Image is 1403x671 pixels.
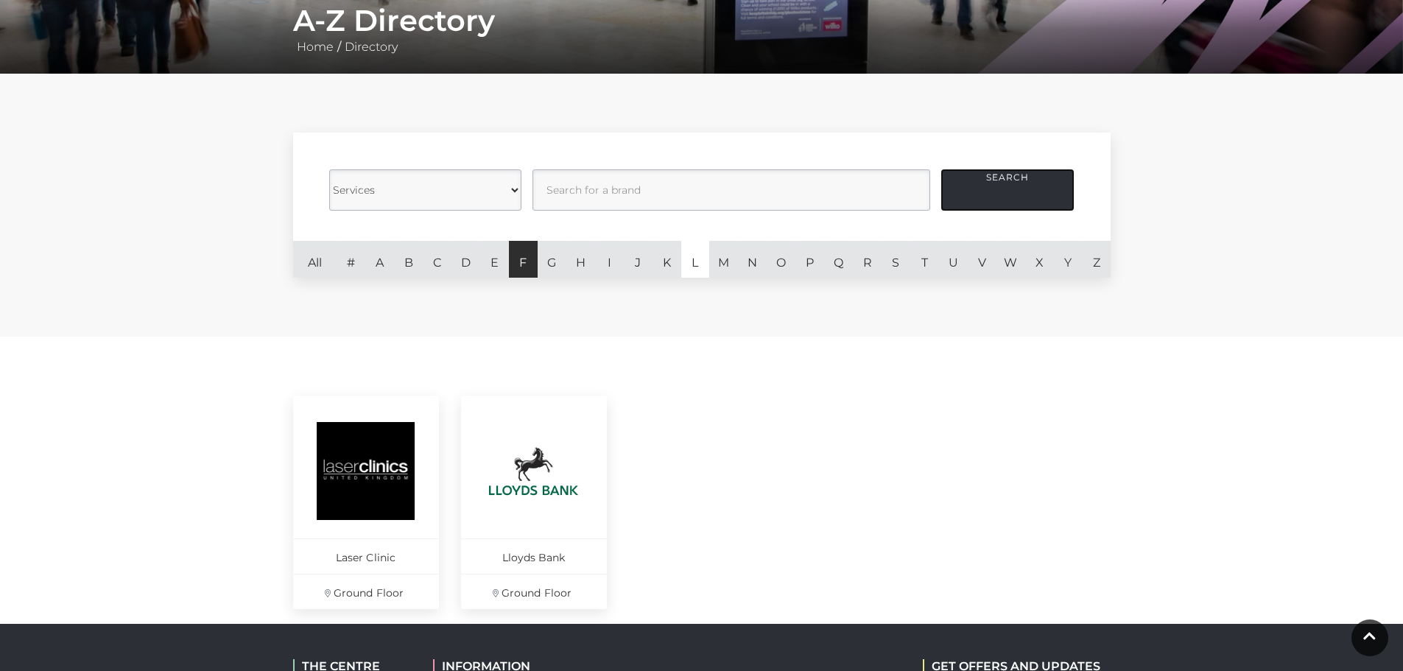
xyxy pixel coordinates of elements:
a: U [939,241,968,278]
a: Y [1054,241,1083,278]
a: S [882,241,910,278]
a: # [337,241,366,278]
p: Ground Floor [293,574,439,609]
a: R [853,241,882,278]
a: T [910,241,939,278]
a: B [394,241,423,278]
a: X [1025,241,1054,278]
a: N [738,241,767,278]
a: Z [1082,241,1111,278]
a: F [509,241,538,278]
a: Directory [341,40,401,54]
p: Lloyds Bank [461,538,607,574]
h1: A-Z Directory [293,3,1111,38]
a: I [595,241,624,278]
a: M [709,241,738,278]
a: A [365,241,394,278]
a: D [451,241,480,278]
a: Lloyds Bank Ground Floor [461,396,607,609]
p: Laser Clinic [293,538,439,574]
p: Ground Floor [461,574,607,609]
a: V [968,241,996,278]
a: K [653,241,681,278]
a: All [293,241,337,278]
a: O [767,241,795,278]
a: C [423,241,451,278]
a: Home [293,40,337,54]
a: G [538,241,566,278]
input: Search for a brand [532,169,930,211]
button: Search [941,169,1074,211]
a: J [624,241,653,278]
a: W [996,241,1025,278]
a: L [681,241,710,278]
a: H [566,241,595,278]
a: Q [824,241,853,278]
a: P [795,241,824,278]
a: Laser Clinic Ground Floor [293,396,439,609]
div: / [282,3,1122,56]
a: E [480,241,509,278]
